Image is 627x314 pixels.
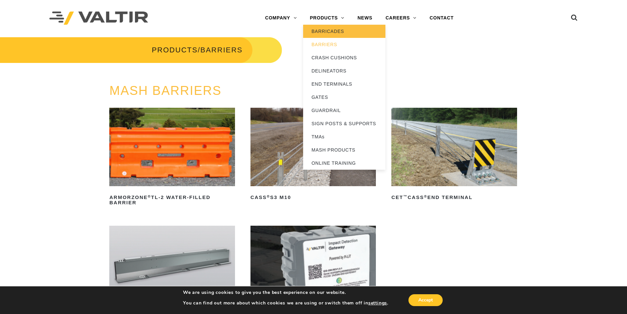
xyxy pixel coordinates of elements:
button: Accept [408,294,443,306]
a: END TERMINALS [303,77,385,91]
a: PRODUCTS [303,12,351,25]
a: GATES [303,91,385,104]
a: CASS®S3 M10 [250,108,376,203]
a: NEWS [351,12,379,25]
img: Valtir [49,12,148,25]
a: PRODUCTS [152,46,197,54]
sup: ® [424,194,427,198]
span: BARRIERS [200,46,243,54]
a: CAREERS [379,12,423,25]
a: BARRICADES [303,25,385,38]
h2: CET CASS End Terminal [391,192,517,203]
h2: ArmorZone TL-2 Water-Filled Barrier [109,192,235,208]
a: BARRIERS [303,38,385,51]
p: We are using cookies to give you the best experience on our website. [183,290,388,296]
p: You can find out more about which cookies we are using or switch them off in . [183,300,388,306]
sup: ™ [403,194,407,198]
a: TMAs [303,130,385,143]
button: settings [368,300,387,306]
a: CET™CASS®End Terminal [391,108,517,203]
a: DELINEATORS [303,64,385,77]
a: CONTACT [423,12,460,25]
h2: CASS S3 M10 [250,192,376,203]
sup: ® [148,194,151,198]
a: MASH BARRIERS [109,84,222,98]
a: MASH PRODUCTS [303,143,385,157]
sup: ® [267,194,270,198]
a: ONLINE TRAINING [303,157,385,170]
a: GUARDRAIL [303,104,385,117]
a: COMPANY [258,12,303,25]
a: SIGN POSTS & SUPPORTS [303,117,385,130]
a: ArmorZone®TL-2 Water-Filled Barrier [109,108,235,208]
a: CRASH CUSHIONS [303,51,385,64]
